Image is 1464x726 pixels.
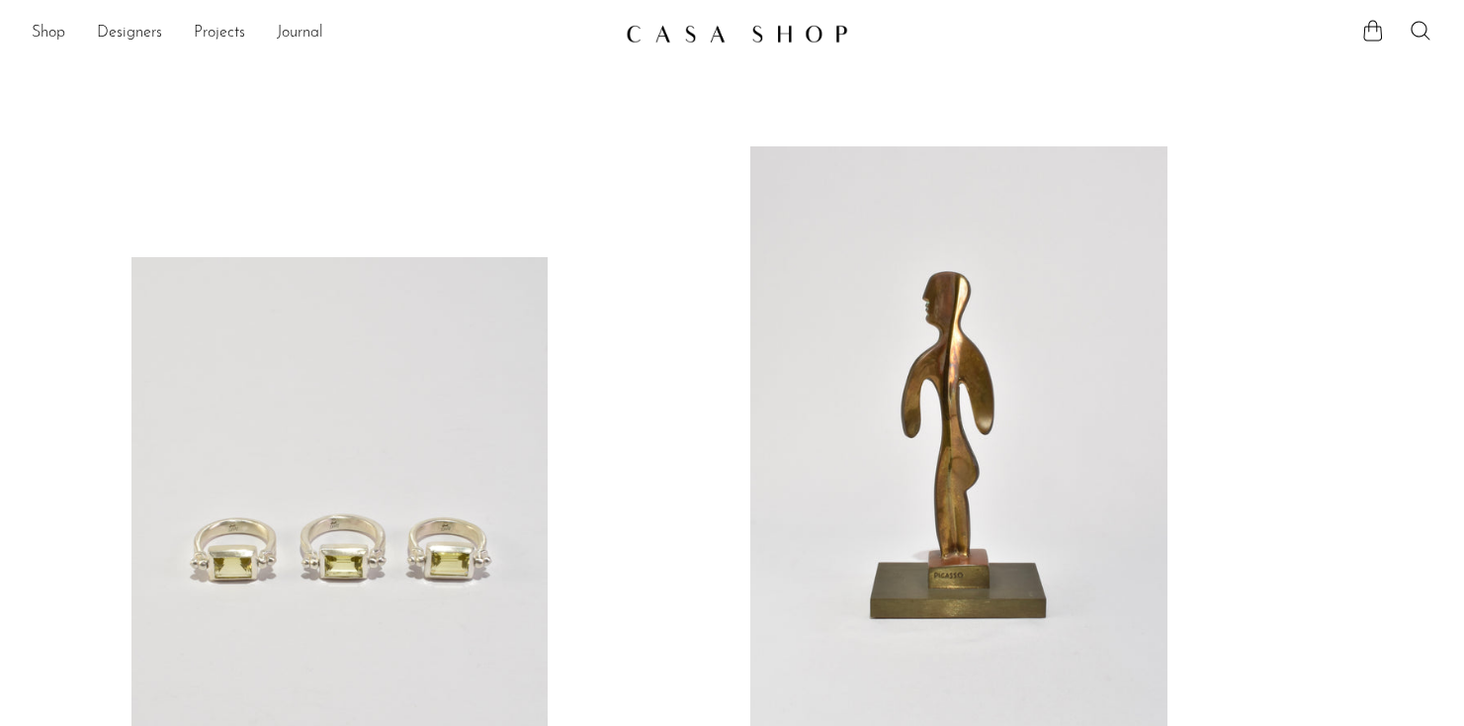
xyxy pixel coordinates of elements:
a: Designers [97,21,162,46]
a: Journal [277,21,323,46]
ul: NEW HEADER MENU [32,17,610,50]
a: Shop [32,21,65,46]
nav: Desktop navigation [32,17,610,50]
a: Projects [194,21,245,46]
